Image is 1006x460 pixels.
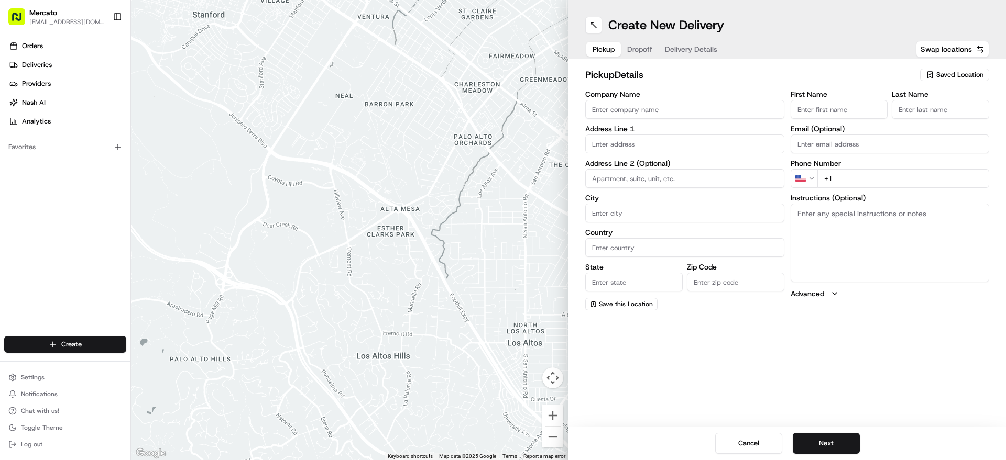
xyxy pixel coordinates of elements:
[4,370,126,385] button: Settings
[47,130,172,140] div: Start new chat
[791,91,888,98] label: First Name
[35,192,38,200] span: •
[687,273,784,291] input: Enter zip code
[4,38,130,54] a: Orders
[585,204,784,222] input: Enter city
[585,169,784,188] input: Apartment, suite, unit, etc.
[388,453,433,460] button: Keyboard shortcuts
[22,130,41,149] img: 9188753566659_6852d8bf1fb38e338040_72.png
[10,265,19,273] div: 📗
[687,263,784,271] label: Zip Code
[35,220,38,229] span: •
[29,18,104,26] button: [EMAIL_ADDRESS][DOMAIN_NAME]
[817,169,990,188] input: Enter phone number
[936,70,983,80] span: Saved Location
[4,94,130,111] a: Nash AI
[4,336,126,353] button: Create
[10,166,70,174] div: Past conversations
[178,133,191,145] button: Start new chat
[585,263,683,271] label: State
[585,100,784,119] input: Enter company name
[99,264,168,274] span: API Documentation
[4,437,126,452] button: Log out
[585,134,784,153] input: Enter address
[585,68,914,82] h2: pickup Details
[27,97,173,108] input: Clear
[22,79,51,88] span: Providers
[84,260,172,278] a: 💻API Documentation
[585,298,658,310] button: Save this Location
[22,41,43,51] span: Orders
[585,194,784,201] label: City
[627,44,652,54] span: Dropoff
[74,289,127,297] a: Powered byPylon
[791,160,990,167] label: Phone Number
[585,238,784,257] input: Enter country
[4,4,108,29] button: Mercato[EMAIL_ADDRESS][DOMAIN_NAME]
[542,367,563,388] button: Map camera controls
[920,68,989,82] button: Saved Location
[892,91,989,98] label: Last Name
[791,288,824,299] label: Advanced
[10,130,29,149] img: 1736555255976-a54dd68f-1ca7-489b-9aae-adbdc363a1c4
[61,340,82,349] span: Create
[21,407,59,415] span: Chat with us!
[22,60,52,70] span: Deliveries
[4,139,126,155] div: Favorites
[715,433,782,454] button: Cancel
[523,453,565,459] a: Report a map error
[89,265,97,273] div: 💻
[791,288,990,299] button: Advanced
[608,17,724,33] h1: Create New Delivery
[921,44,972,54] span: Swap locations
[793,433,860,454] button: Next
[29,7,57,18] button: Mercato
[21,423,63,432] span: Toggle Theme
[593,44,615,54] span: Pickup
[10,72,191,88] p: Welcome 👋
[4,75,130,92] a: Providers
[22,117,51,126] span: Analytics
[104,289,127,297] span: Pylon
[4,403,126,418] button: Chat with us!
[4,57,130,73] a: Deliveries
[585,91,784,98] label: Company Name
[40,220,62,229] span: [DATE]
[791,194,990,201] label: Instructions (Optional)
[502,453,517,459] a: Terms
[585,229,784,236] label: Country
[585,160,784,167] label: Address Line 2 (Optional)
[21,264,80,274] span: Knowledge Base
[10,40,31,61] img: Nash
[21,390,58,398] span: Notifications
[791,134,990,153] input: Enter email address
[791,125,990,132] label: Email (Optional)
[791,100,888,119] input: Enter first name
[4,387,126,401] button: Notifications
[4,420,126,435] button: Toggle Theme
[542,427,563,447] button: Zoom out
[6,260,84,278] a: 📗Knowledge Base
[585,273,683,291] input: Enter state
[47,140,144,149] div: We're available if you need us!
[134,446,168,460] a: Open this area in Google Maps (opens a new window)
[21,440,42,448] span: Log out
[892,100,989,119] input: Enter last name
[134,446,168,460] img: Google
[599,300,653,308] span: Save this Location
[439,453,496,459] span: Map data ©2025 Google
[162,164,191,176] button: See all
[22,98,46,107] span: Nash AI
[585,125,784,132] label: Address Line 1
[916,41,989,58] button: Swap locations
[4,113,130,130] a: Analytics
[21,373,45,382] span: Settings
[665,44,717,54] span: Delivery Details
[40,192,62,200] span: [DATE]
[542,405,563,426] button: Zoom in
